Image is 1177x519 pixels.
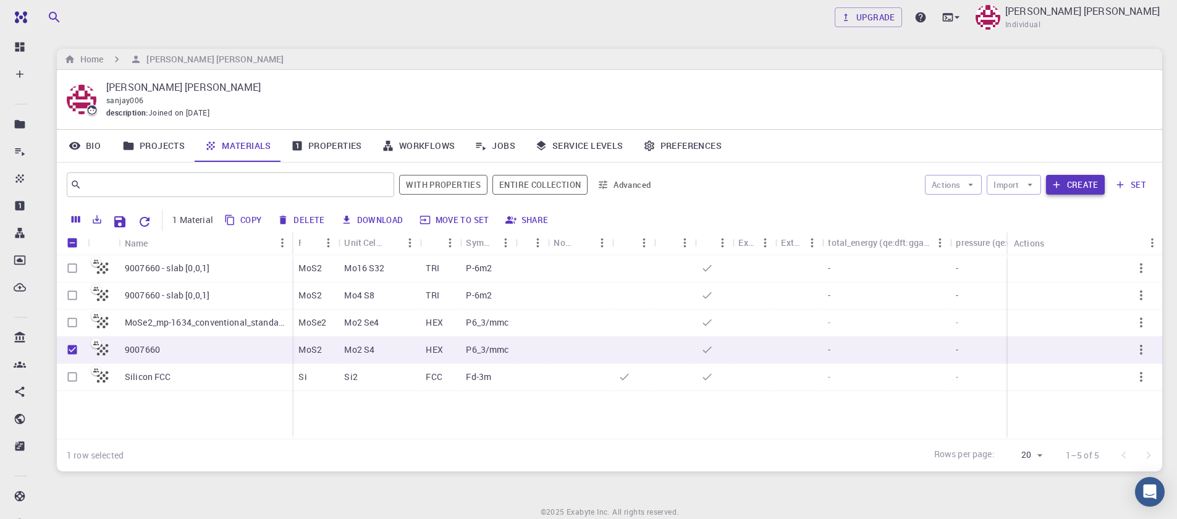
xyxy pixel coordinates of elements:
p: MoS2 [298,344,322,356]
a: Service Levels [525,130,633,162]
p: P6_3/mmc [466,344,508,356]
div: Default [612,230,654,255]
a: Jobs [465,130,525,162]
button: Sort [575,234,592,251]
div: Name [119,231,292,255]
p: Silicon FCC [125,371,171,383]
p: MoS2 [298,262,322,274]
div: Shared [654,230,694,255]
div: Non-periodic [547,230,612,255]
p: Si [298,371,306,383]
p: Mo2 Se4 [344,316,379,329]
p: HEX [426,316,442,329]
p: Mo4 S8 [344,289,374,302]
button: Sort [382,234,400,251]
div: Icon [88,231,119,255]
span: sanjay006 [106,95,144,105]
div: Name [125,231,148,255]
p: MoS2 [298,289,322,302]
button: Menu [930,233,950,253]
a: Bio [57,130,112,162]
span: description : [106,107,148,119]
button: Advanced [593,175,657,195]
div: total_energy (qe:dft:gga:pbe) [822,230,950,255]
p: P-6m2 [466,289,492,302]
p: 1–5 of 5 [1066,449,1099,462]
button: Menu [675,233,694,253]
p: Si2 [344,371,357,383]
button: set [1110,175,1152,195]
button: Create [1046,175,1105,195]
button: Menu [592,233,612,253]
p: TRI [426,289,439,302]
button: Save Explorer Settings [108,209,132,234]
span: Exabyte Inc. [567,507,610,517]
div: Formula [298,230,301,255]
a: Exabyte Inc. [567,506,610,518]
p: - [828,262,830,274]
div: pressure (qe:dft:gga:pbe) [956,230,1044,255]
p: P6_3/mmc [466,316,508,329]
span: Support [25,9,69,20]
p: [PERSON_NAME] [PERSON_NAME] [106,80,1142,95]
button: Menu [528,233,547,253]
p: Mo16 S32 [344,262,384,274]
button: Sort [618,234,635,251]
div: 1 row selected [67,449,124,462]
p: 9007660 - slab [0,0,1] [125,289,209,302]
a: Materials [195,130,281,162]
button: Menu [272,233,292,253]
div: Actions [1008,231,1162,255]
img: logo [10,11,27,23]
button: Menu [318,233,338,253]
button: Delete [274,210,329,230]
div: Ext+lnk [738,230,755,255]
button: Sort [148,234,166,251]
a: Upgrade [835,7,902,27]
div: - [822,364,950,391]
a: Preferences [633,130,732,162]
p: - [956,344,958,356]
div: - [950,310,1063,337]
p: 9007660 - slab [0,0,1] [125,262,209,274]
div: total_energy (qe:dft:gga:pbe) [828,230,930,255]
div: Unit Cell Formula [344,230,382,255]
button: Export [86,209,108,229]
p: [PERSON_NAME] [PERSON_NAME] [1005,4,1160,19]
div: Ext+web [781,230,802,255]
button: Sort [701,234,718,251]
div: Unit Cell Formula [338,230,420,255]
p: MoSe2 [298,316,326,329]
div: pressure (qe:dft:gga:pbe) [950,230,1063,255]
div: Non-periodic [554,230,575,255]
button: Columns [65,209,86,229]
div: Symmetry [466,230,496,255]
a: Properties [281,130,372,162]
button: Menu [634,233,654,253]
div: - [950,364,1063,391]
div: Actions [1014,231,1044,255]
p: 9007660 [125,344,160,356]
span: Filter throughout whole library including sets (folders) [492,175,588,195]
div: Symmetry [460,230,515,255]
div: Formula [292,230,338,255]
p: - [956,262,958,274]
p: HEX [426,344,442,356]
div: Public [694,230,732,255]
button: Menu [802,233,822,253]
div: Ext+lnk [732,230,775,255]
button: Copy [221,210,267,230]
img: Sanjay Kumar Mahla [976,5,1000,30]
button: Sort [426,234,443,251]
a: Workflows [372,130,465,162]
button: Download [337,210,408,230]
button: Move to set [416,210,494,230]
button: Entire collection [492,175,588,195]
span: Show only materials with calculated properties [399,175,487,195]
h6: Home [75,53,103,66]
p: - [828,289,830,302]
p: MoSe2_mp-1634_conventional_standard [125,316,286,329]
nav: breadcrumb [62,53,286,66]
div: Lattice [420,230,460,255]
span: Individual [1005,19,1040,31]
